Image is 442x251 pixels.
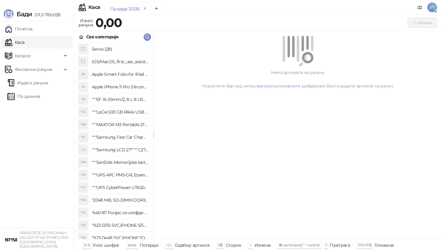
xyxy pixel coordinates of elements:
[78,82,88,92] div: AI
[78,220,88,230] div: "S5
[415,2,425,12] a: Документација
[140,241,159,249] div: Потврди
[92,132,149,142] h4: """Samsung Fast Car Charge Adapter, brzi auto punja_, boja crna"""
[78,107,88,117] div: "5G
[5,36,24,48] a: Каса
[283,83,316,89] a: унесите шифру
[92,69,149,79] h4: Apple Smart Folio for iPad mini (A17 Pro) - Sage
[78,69,88,79] div: AS
[92,183,149,192] h4: """UPS CyberPower UT650EG, 650VA/360W , line-int., s_uko, desktop"""
[78,183,88,192] div: "CU
[78,95,88,104] div: "18
[92,95,149,104] h4: """EF 16-35mm/2, 8 L III USM"""
[218,243,223,247] span: ⌫
[78,157,88,167] div: "MK
[88,5,100,10] div: Каса
[141,6,149,11] button: remove
[17,10,32,18] span: Бади
[92,170,149,180] h4: """UPS APC PM5-GR, Essential Surge Arrest,5 utic_nica"""
[256,83,275,89] a: претрагу
[7,77,48,89] a: Издати рачуни
[92,82,149,92] h4: Apple iPhone 11 Pro Silicone Case - Black
[78,132,88,142] div: "FC
[78,195,88,205] div: "MS
[84,243,90,247] span: 0-9
[110,6,140,12] div: Продаја 33336
[92,195,149,205] h4: "2048 MB, SO-DIMM DDRII, 667 MHz, Napajanje 1,8 0,1 V, Latencija CL5"
[254,241,270,249] div: Измена
[92,57,149,67] h4: iOS/MacOS_first_use_assistance (4)
[74,43,153,239] div: grid
[92,120,149,129] h4: """MAXTOR M3 Portable 2TB 2.5"""" crni eksterni hard disk HX-M201TCB/GM"""
[250,243,251,247] span: +
[95,15,122,30] strong: 0,00
[7,90,40,102] a: По данима
[279,243,320,247] span: ⌘ command / ⌃ control
[78,120,88,129] div: "MP
[20,231,69,249] small: PREDUZEĆE ZA TRGOVINU I USLUGE ISTYLE STORES DOO [GEOGRAPHIC_DATA] ([GEOGRAPHIC_DATA])
[78,233,88,243] div: "SD
[78,208,88,218] div: "PU
[93,241,119,249] div: Унос шифре
[175,241,209,249] div: Одабир артикла
[92,44,149,54] h4: Servis (28)
[92,107,149,117] h4: """LaCie 500 GB Rikiki USB 3.0 / Ultra Compact & Resistant aluminum / USB 3.0 / 2.5"""""""
[330,241,350,249] div: Претрага
[150,2,162,15] button: Add tab
[86,33,118,40] div: Све категорије
[358,243,371,247] span: F10 / F16
[92,233,149,243] h4: "923-0448 SVC,IPHONE,TOURQUE DRIVER KIT .65KGF- CM Šrafciger "
[167,243,172,247] span: ↑/↓
[408,18,437,28] button: Плаћање
[92,157,149,167] h4: """SanDisk Memorijska kartica 256GB microSDXC sa SD adapterom SDSQXA1-256G-GN6MA - Extreme PLUS, ...
[77,17,94,29] div: Износ рачуна
[78,145,88,155] div: "L2
[32,12,60,17] span: 3.11.3-710c028
[15,50,31,62] span: Каталог
[5,23,33,35] a: Почетна
[92,208,149,218] h4: "440-87 Punjac za uredjaje sa micro USB portom 4/1, Stand."
[161,69,435,89] div: Нема артикала на рачуну. Користите бар код читач, или како бисте додали артикле на рачун.
[5,234,17,246] img: 64x64-companyLogo-77b92cf4-9946-4f36-9751-bf7bb5fd2c7d.png
[128,243,137,247] span: enter
[326,243,327,247] span: f
[4,9,14,19] img: Logo
[427,2,437,12] span: PT
[15,63,52,75] span: Фискални рачуни
[92,145,149,155] h4: """Samsung LCD 27"""" C27F390FHUXEN"""
[92,220,149,230] h4: "923-0315 SVC,IPHONE 5/5S BATTERY REMOVAL TRAY Držač za iPhone sa kojim se otvara display
[374,241,394,249] div: Готовина
[78,170,88,180] div: "AP
[226,241,241,249] div: Сторно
